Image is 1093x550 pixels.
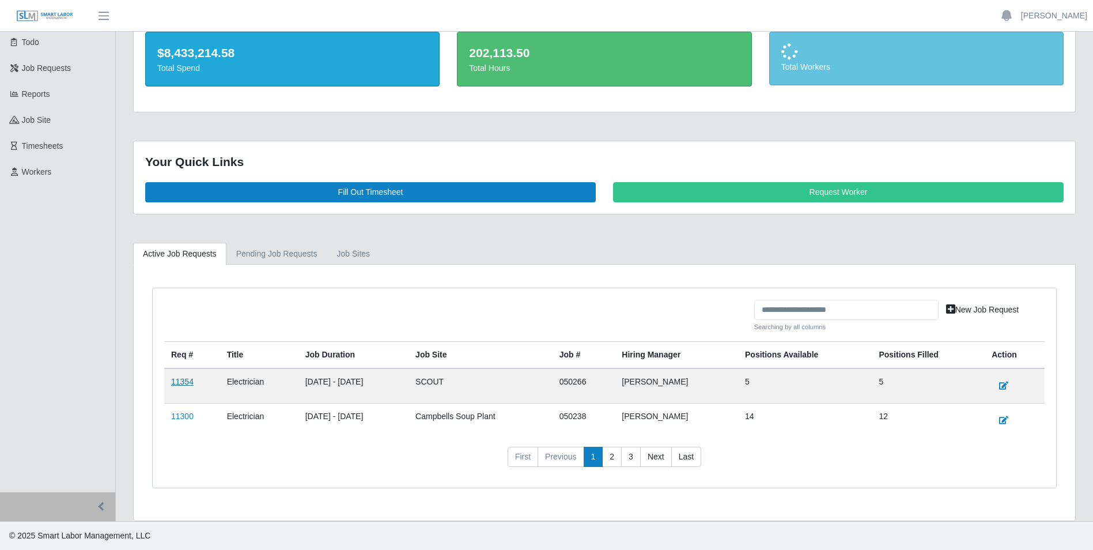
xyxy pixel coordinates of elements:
[22,89,50,99] span: Reports
[22,141,63,150] span: Timesheets
[613,182,1064,202] a: Request Worker
[621,447,641,468] a: 3
[220,341,298,368] th: Title
[22,63,71,73] span: Job Requests
[145,182,596,202] a: Fill Out Timesheet
[584,447,603,468] a: 1
[16,10,74,22] img: SLM Logo
[171,377,194,386] a: 11354
[298,368,409,404] td: [DATE] - [DATE]
[409,368,553,404] td: SCOUT
[157,44,428,62] div: $8,433,214.58
[133,243,226,265] a: Active Job Requests
[872,368,985,404] td: 5
[1021,10,1087,22] a: [PERSON_NAME]
[553,403,615,438] td: 050238
[409,403,553,438] td: Campbells Soup Plant
[164,447,1045,477] nav: pagination
[22,37,39,47] span: Todo
[145,153,1064,171] div: Your Quick Links
[298,403,409,438] td: [DATE] - [DATE]
[469,44,739,62] div: 202,113.50
[781,61,1052,73] div: Total Workers
[226,243,327,265] a: Pending Job Requests
[671,447,701,468] a: Last
[602,447,622,468] a: 2
[754,322,939,332] small: Searching by all columns
[171,412,194,421] a: 11300
[298,341,409,368] th: Job Duration
[22,167,52,176] span: Workers
[220,368,298,404] td: Electrician
[164,341,220,368] th: Req #
[9,531,150,540] span: © 2025 Smart Labor Management, LLC
[738,368,872,404] td: 5
[327,243,380,265] a: job sites
[872,403,985,438] td: 12
[157,62,428,74] div: Total Spend
[220,403,298,438] td: Electrician
[985,341,1045,368] th: Action
[738,341,872,368] th: Positions Available
[409,341,553,368] th: job site
[22,115,51,125] span: job site
[553,341,615,368] th: Job #
[553,368,615,404] td: 050266
[872,341,985,368] th: Positions Filled
[738,403,872,438] td: 14
[469,62,739,74] div: Total Hours
[615,341,738,368] th: Hiring Manager
[615,368,738,404] td: [PERSON_NAME]
[939,300,1027,320] a: New Job Request
[615,403,738,438] td: [PERSON_NAME]
[640,447,672,468] a: Next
